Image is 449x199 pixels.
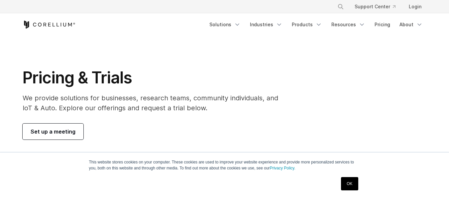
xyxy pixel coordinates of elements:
[371,19,394,31] a: Pricing
[288,19,326,31] a: Products
[31,128,75,136] span: Set up a meeting
[23,93,287,113] p: We provide solutions for businesses, research teams, community individuals, and IoT & Auto. Explo...
[23,68,287,88] h1: Pricing & Trials
[341,177,358,190] a: OK
[205,19,427,31] div: Navigation Menu
[403,1,427,13] a: Login
[270,166,295,170] a: Privacy Policy.
[335,1,347,13] button: Search
[246,19,286,31] a: Industries
[89,159,360,171] p: This website stores cookies on your computer. These cookies are used to improve your website expe...
[23,21,75,29] a: Corellium Home
[329,1,427,13] div: Navigation Menu
[395,19,427,31] a: About
[349,1,401,13] a: Support Center
[205,19,245,31] a: Solutions
[23,124,83,140] a: Set up a meeting
[327,19,369,31] a: Resources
